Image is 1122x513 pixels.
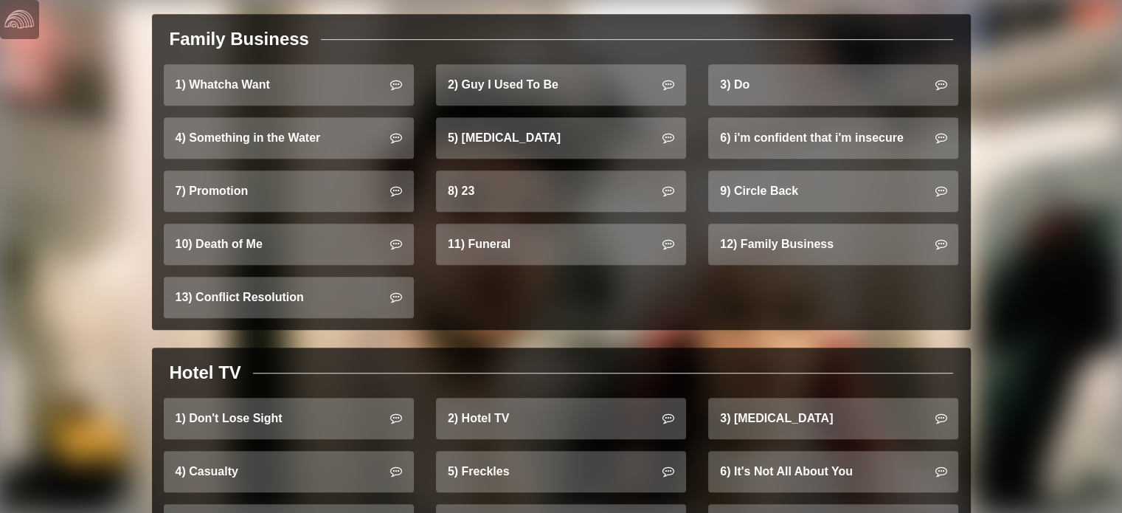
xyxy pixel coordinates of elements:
a: 3) [MEDICAL_DATA] [708,398,958,439]
a: 4) Casualty [164,451,414,492]
a: 13) Conflict Resolution [164,277,414,318]
a: 4) Something in the Water [164,117,414,159]
a: 2) Hotel TV [436,398,686,439]
a: 10) Death of Me [164,224,414,265]
a: 6) i'm confident that i'm insecure [708,117,958,159]
a: 9) Circle Back [708,171,958,212]
a: 7) Promotion [164,171,414,212]
div: Hotel TV [170,359,241,386]
div: Family Business [170,26,309,52]
a: 5) Freckles [436,451,686,492]
a: 6) It's Not All About You [708,451,958,492]
a: 8) 23 [436,171,686,212]
a: 3) Do [708,64,958,106]
a: 11) Funeral [436,224,686,265]
a: 5) [MEDICAL_DATA] [436,117,686,159]
a: 1) Whatcha Want [164,64,414,106]
a: 12) Family Business [708,224,958,265]
a: 2) Guy I Used To Be [436,64,686,106]
img: logo-white-4c48a5e4bebecaebe01ca5a9d34031cfd3d4ef9ae749242e8c4bf12ef99f53e8.png [4,4,34,34]
a: 1) Don't Lose Sight [164,398,414,439]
